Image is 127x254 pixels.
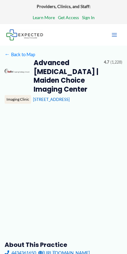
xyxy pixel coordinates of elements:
h2: Advanced [MEDICAL_DATA] | Maiden Choice Imaging Center [34,59,100,94]
span: ← [5,52,10,57]
img: Expected Healthcare Logo - side, dark font, small [6,29,43,40]
a: ←Back to Map [5,50,35,59]
a: Sign In [82,14,95,22]
a: Learn More [33,14,55,22]
button: Main menu toggle [108,28,121,41]
span: (1,228) [110,59,122,66]
a: Get Access [58,14,79,22]
h3: About this practice [5,241,123,249]
a: [STREET_ADDRESS] [33,97,70,102]
div: Imaging Clinic [5,95,31,104]
span: 4.7 [104,59,109,66]
strong: Providers, Clinics, and Staff: [37,4,91,9]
